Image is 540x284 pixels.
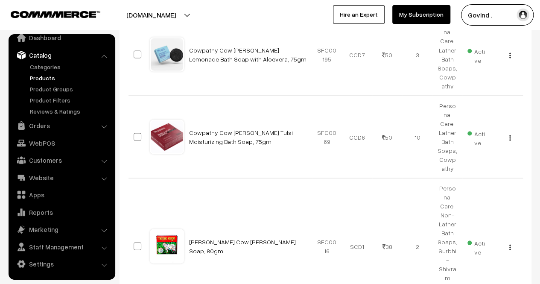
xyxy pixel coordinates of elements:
[333,5,385,24] a: Hire an Expert
[467,44,487,64] span: Active
[189,129,293,145] a: Cowpathy Cow [PERSON_NAME] Tulsi Moisturizing Bath Soap, 75gm
[96,4,206,26] button: [DOMAIN_NAME]
[28,73,112,82] a: Products
[509,53,511,58] img: Menu
[11,239,112,255] a: Staff Management
[11,47,112,63] a: Catalog
[11,170,112,185] a: Website
[11,118,112,133] a: Orders
[189,238,296,254] a: [PERSON_NAME] Cow [PERSON_NAME] Soap, 80gm
[312,96,342,178] td: SFC0069
[11,152,112,168] a: Customers
[11,135,112,151] a: WebPOS
[28,107,112,116] a: Reviews & Ratings
[312,13,342,96] td: SFC00195
[342,13,372,96] td: CCD7
[432,13,463,96] td: Personal Care, Lather Bath Soaps, Cowpathy
[342,96,372,178] td: CCD6
[11,205,112,220] a: Reports
[517,9,529,21] img: user
[467,127,487,147] span: Active
[372,13,403,96] td: 50
[11,222,112,237] a: Marketing
[372,96,403,178] td: 50
[467,236,487,256] span: Active
[509,135,511,141] img: Menu
[432,96,463,178] td: Personal Care, Lather Bath Soaps, Cowpathy
[461,4,534,26] button: Govind .
[402,13,432,96] td: 3
[11,9,85,19] a: COMMMERCE
[11,187,112,202] a: Apps
[11,256,112,272] a: Settings
[11,30,112,45] a: Dashboard
[28,85,112,94] a: Product Groups
[189,46,306,62] a: Cowpathy Cow [PERSON_NAME] Lemonade Bath Soap with Aloevera, 75gm
[11,11,100,18] img: COMMMERCE
[28,96,112,105] a: Product Filters
[28,62,112,71] a: Categories
[402,96,432,178] td: 10
[392,5,450,24] a: My Subscription
[509,244,511,250] img: Menu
